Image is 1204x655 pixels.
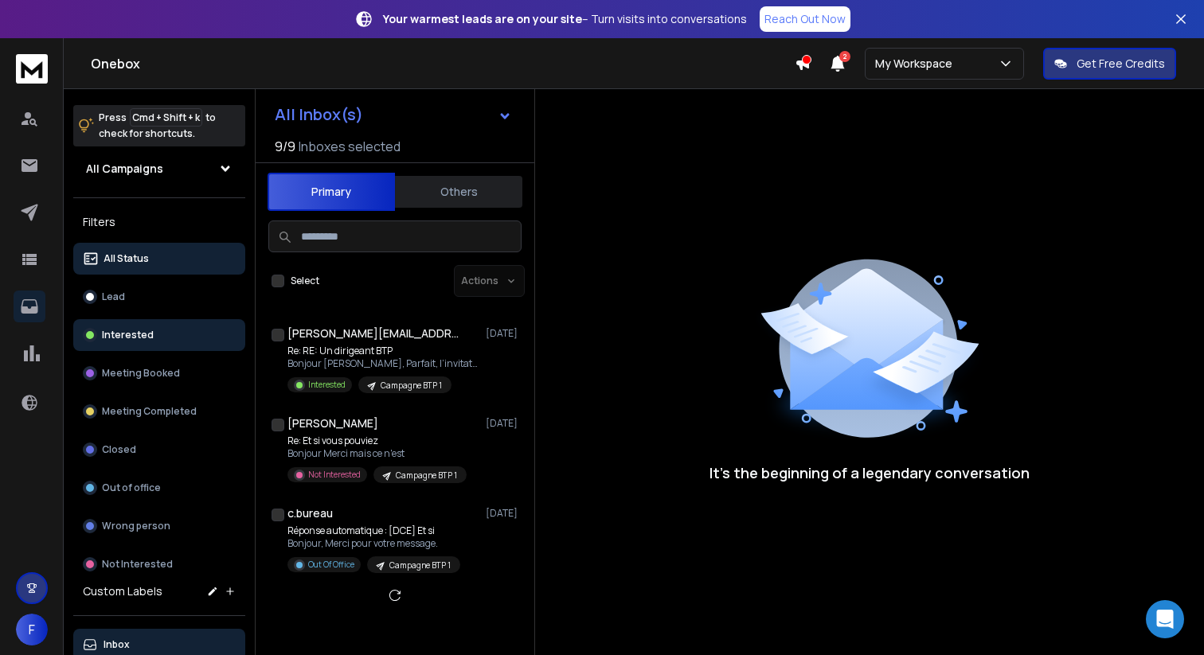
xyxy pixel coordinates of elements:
p: Closed [102,443,136,456]
button: F [16,614,48,645]
button: All Campaigns [73,153,245,185]
button: All Status [73,243,245,275]
h1: [PERSON_NAME] [287,415,378,431]
p: – Turn visits into conversations [383,11,747,27]
h1: Onebox [91,54,795,73]
button: Others [395,174,522,209]
span: 2 [839,51,850,62]
span: Cmd + Shift + k [130,108,202,127]
h1: All Inbox(s) [275,107,363,123]
p: Reach Out Now [764,11,846,27]
h1: c.bureau [287,505,333,521]
button: Interested [73,319,245,351]
p: Not Interested [102,558,173,571]
p: Campagne BTP 1 [381,380,442,392]
p: My Workspace [875,56,959,72]
button: Primary [268,173,395,211]
p: Campagne BTP 1 [389,559,451,571]
p: Inbox [104,638,130,651]
p: All Status [104,252,149,265]
h1: All Campaigns [86,161,163,177]
button: Out of office [73,472,245,504]
p: Bonjour, Merci pour votre message. [287,537,460,550]
span: 9 / 9 [275,137,295,156]
h3: Filters [73,211,245,233]
img: tab_keywords_by_traffic_grey.svg [158,92,171,105]
div: Keywords by Traffic [176,94,268,104]
button: Lead [73,281,245,313]
h3: Inboxes selected [299,137,401,156]
img: website_grey.svg [25,41,38,54]
p: Press to check for shortcuts. [99,110,216,142]
button: Not Interested [73,548,245,580]
p: Lead [102,290,125,303]
p: Wrong person [102,520,170,532]
p: It’s the beginning of a legendary conversation [709,462,1030,484]
div: v 4.0.25 [45,25,78,38]
p: [DATE] [486,507,522,520]
button: Meeting Completed [73,396,245,427]
p: Réponse automatique : [DCE] Et si [287,524,460,537]
h3: Custom Labels [83,583,162,599]
button: Closed [73,434,245,466]
p: Re: Et si vous pouviez [287,435,467,447]
div: Domain Overview [61,94,143,104]
p: Get Free Credits [1077,56,1165,72]
label: Select [291,275,319,287]
p: Meeting Booked [102,367,180,380]
p: Out Of Office [308,559,354,571]
div: Domain: [URL] [41,41,113,54]
p: Interested [308,379,346,391]
button: Get Free Credits [1043,48,1176,80]
div: Open Intercom Messenger [1146,600,1184,638]
button: All Inbox(s) [262,99,525,131]
h1: [PERSON_NAME][EMAIL_ADDRESS][DOMAIN_NAME] [287,326,463,341]
img: tab_domain_overview_orange.svg [43,92,56,105]
p: Bonjour [PERSON_NAME], Parfait, l’invitation est envoyée [287,357,479,370]
p: Interested [102,329,154,341]
p: Bonjour Merci mais ce n'est [287,447,467,460]
img: logo [16,54,48,84]
strong: Your warmest leads are on your site [383,11,582,26]
p: Not Interested [308,469,361,481]
a: Reach Out Now [760,6,850,32]
p: Meeting Completed [102,405,197,418]
button: Meeting Booked [73,357,245,389]
p: [DATE] [486,417,522,430]
p: Re: RE: Un dirigeant BTP [287,345,479,357]
p: [DATE] [486,327,522,340]
p: Campagne BTP 1 [396,470,457,482]
img: logo_orange.svg [25,25,38,38]
button: Wrong person [73,510,245,542]
p: Out of office [102,482,161,494]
